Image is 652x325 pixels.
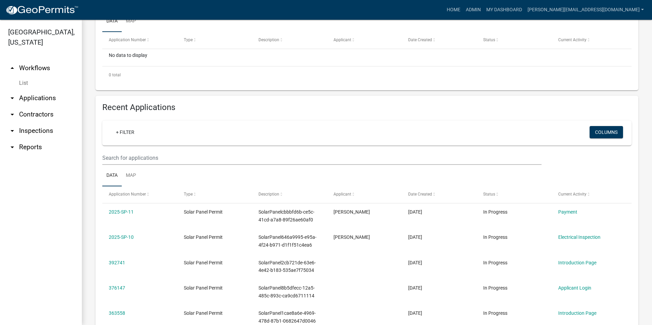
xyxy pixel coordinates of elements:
[184,260,223,265] span: Solar Panel Permit
[258,192,279,197] span: Description
[483,310,507,316] span: In Progress
[109,285,125,291] a: 376147
[8,94,16,102] i: arrow_drop_down
[102,66,632,83] div: 0 total
[8,110,16,119] i: arrow_drop_down
[109,310,125,316] a: 363558
[327,186,402,203] datatable-header-cell: Applicant
[102,103,632,112] h4: Recent Applications
[102,49,632,66] div: No data to display
[558,234,601,240] a: Electrical Inspection
[109,209,134,215] a: 2025-SP-11
[184,192,193,197] span: Type
[483,37,495,42] span: Status
[408,234,422,240] span: 08/04/2025
[483,285,507,291] span: In Progress
[184,310,223,316] span: Solar Panel Permit
[102,32,177,48] datatable-header-cell: Application Number
[184,285,223,291] span: Solar Panel Permit
[477,186,552,203] datatable-header-cell: Status
[102,186,177,203] datatable-header-cell: Application Number
[177,186,252,203] datatable-header-cell: Type
[463,3,484,16] a: Admin
[483,209,507,215] span: In Progress
[551,186,626,203] datatable-header-cell: Current Activity
[102,11,122,32] a: Data
[252,32,327,48] datatable-header-cell: Description
[558,260,596,265] a: Introduction Page
[102,165,122,187] a: Data
[558,209,577,215] a: Payment
[484,3,525,16] a: My Dashboard
[483,260,507,265] span: In Progress
[258,209,314,222] span: SolarPanelcbbbfd6b-ce5c-41cd-a7a8-89f26ae60af0
[551,32,626,48] datatable-header-cell: Current Activity
[483,234,507,240] span: In Progress
[408,37,432,42] span: Date Created
[8,143,16,151] i: arrow_drop_down
[184,209,223,215] span: Solar Panel Permit
[258,234,316,248] span: SolarPanel646a9995-e95a-4f24-b971-d1f1f51c4ea6
[258,310,316,324] span: SolarPanel1cae8a6e-4969-478d-87b1-0682647d0046
[334,37,351,42] span: Applicant
[122,165,140,187] a: Map
[334,209,370,215] span: Matthew Thomas Markham
[558,310,596,316] a: Introduction Page
[334,192,351,197] span: Applicant
[122,11,140,32] a: Map
[408,260,422,265] span: 03/21/2025
[408,310,422,316] span: 01/13/2025
[327,32,402,48] datatable-header-cell: Applicant
[8,64,16,72] i: arrow_drop_up
[558,192,587,197] span: Current Activity
[258,260,316,273] span: SolarPanel2cb721de-63e6-4e42-b183-535ae7f75034
[102,151,542,165] input: Search for applications
[109,260,125,265] a: 392741
[402,32,477,48] datatable-header-cell: Date Created
[252,186,327,203] datatable-header-cell: Description
[184,37,193,42] span: Type
[590,126,623,138] button: Columns
[402,186,477,203] datatable-header-cell: Date Created
[525,3,647,16] a: [PERSON_NAME][EMAIL_ADDRESS][DOMAIN_NAME]
[258,37,279,42] span: Description
[258,285,315,298] span: SolarPanel8b5dfecc-12a5-485c-893c-ca9cd6711114
[8,127,16,135] i: arrow_drop_down
[177,32,252,48] datatable-header-cell: Type
[444,3,463,16] a: Home
[109,234,134,240] a: 2025-SP-10
[477,32,552,48] datatable-header-cell: Status
[408,209,422,215] span: 08/20/2025
[109,192,146,197] span: Application Number
[334,234,370,240] span: Matthew Thomas Markham
[408,285,422,291] span: 02/12/2025
[408,192,432,197] span: Date Created
[558,37,587,42] span: Current Activity
[109,37,146,42] span: Application Number
[110,126,140,138] a: + Filter
[483,192,495,197] span: Status
[558,285,591,291] a: Applicant Login
[184,234,223,240] span: Solar Panel Permit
